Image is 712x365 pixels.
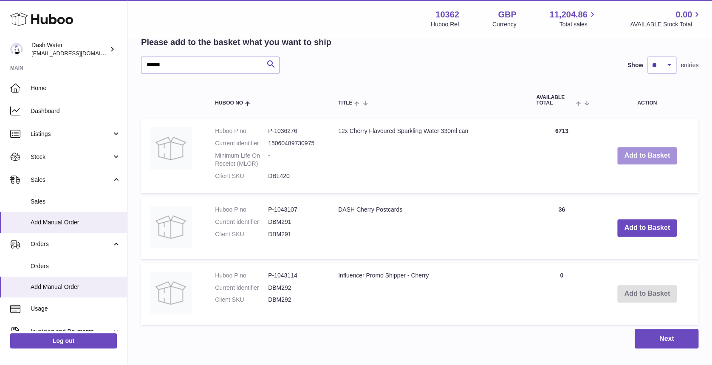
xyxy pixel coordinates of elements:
[435,9,459,20] strong: 10362
[268,127,321,135] dd: P-1036276
[559,20,597,28] span: Total sales
[215,230,268,238] dt: Client SKU
[215,127,268,135] dt: Huboo P no
[431,20,459,28] div: Huboo Ref
[330,197,528,259] td: DASH Cherry Postcards
[330,263,528,325] td: Influencer Promo Shipper - Cherry
[150,206,192,248] img: DASH Cherry Postcards
[31,283,121,291] span: Add Manual Order
[150,127,192,170] img: 12x Cherry Flavoured Sparkling Water 330ml can
[268,296,321,304] dd: DBM292
[10,43,23,56] img: bea@dash-water.com
[630,20,702,28] span: AVAILABLE Stock Total
[215,172,268,180] dt: Client SKU
[549,9,587,20] span: 11,204.86
[549,9,597,28] a: 11,204.86 Total sales
[215,139,268,147] dt: Current identifier
[268,230,321,238] dd: DBM291
[268,152,321,168] dd: -
[150,272,192,314] img: Influencer Promo Shipper - Cherry
[617,219,677,237] button: Add to Basket
[141,37,331,48] h2: Please add to the basket what you want to ship
[681,61,698,69] span: entries
[215,100,243,106] span: Huboo no
[627,61,643,69] label: Show
[675,9,692,20] span: 0.00
[338,100,352,106] span: Title
[10,333,117,348] a: Log out
[528,119,596,192] td: 6713
[31,130,112,138] span: Listings
[215,218,268,226] dt: Current identifier
[268,139,321,147] dd: 15060489730975
[268,172,321,180] dd: DBL420
[31,305,121,313] span: Usage
[498,9,516,20] strong: GBP
[31,50,125,57] span: [EMAIL_ADDRESS][DOMAIN_NAME]
[268,218,321,226] dd: DBM291
[330,119,528,192] td: 12x Cherry Flavoured Sparkling Water 330ml can
[268,206,321,214] dd: P-1043107
[215,272,268,280] dt: Huboo P no
[31,218,121,226] span: Add Manual Order
[215,284,268,292] dt: Current identifier
[215,296,268,304] dt: Client SKU
[31,107,121,115] span: Dashboard
[536,95,574,106] span: AVAILABLE Total
[635,329,698,349] button: Next
[31,176,112,184] span: Sales
[268,272,321,280] dd: P-1043114
[528,197,596,259] td: 36
[31,153,112,161] span: Stock
[215,152,268,168] dt: Minimum Life On Receipt (MLOR)
[528,263,596,325] td: 0
[617,147,677,164] button: Add to Basket
[492,20,517,28] div: Currency
[630,9,702,28] a: 0.00 AVAILABLE Stock Total
[31,84,121,92] span: Home
[31,240,112,248] span: Orders
[31,41,108,57] div: Dash Water
[31,262,121,270] span: Orders
[215,206,268,214] dt: Huboo P no
[596,86,698,114] th: Action
[31,328,112,336] span: Invoicing and Payments
[31,198,121,206] span: Sales
[268,284,321,292] dd: DBM292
